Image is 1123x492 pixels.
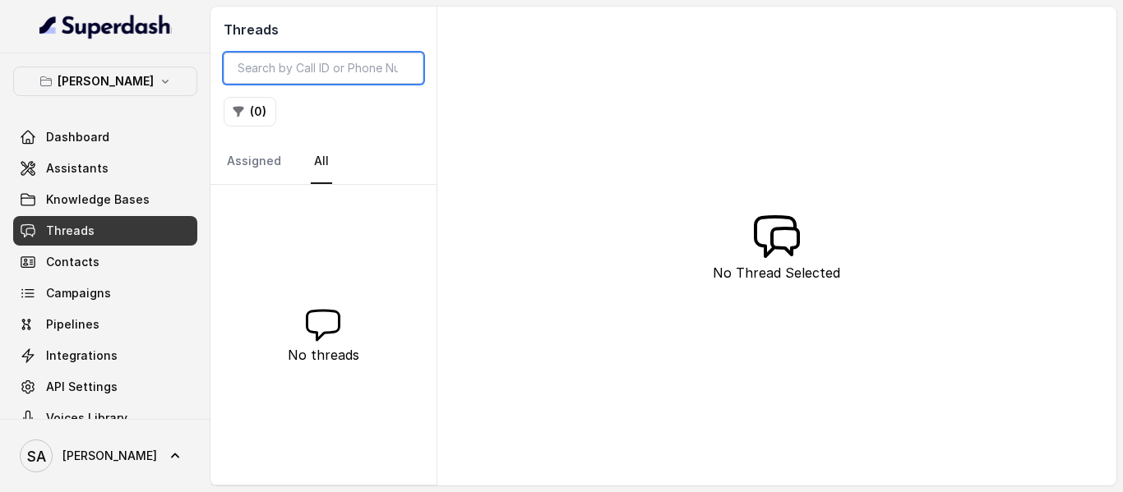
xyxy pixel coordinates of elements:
[39,13,172,39] img: light.svg
[311,140,332,184] a: All
[224,97,276,126] button: (0)
[13,341,197,370] a: Integrations
[46,254,99,270] span: Contacts
[46,316,99,333] span: Pipelines
[13,433,197,479] a: [PERSON_NAME]
[46,191,150,208] span: Knowledge Bases
[46,410,127,426] span: Voices Library
[46,285,111,301] span: Campaigns
[224,140,284,184] a: Assigned
[13,216,197,246] a: Threads
[224,140,423,184] nav: Tabs
[13,247,197,277] a: Contacts
[13,185,197,214] a: Knowledge Bases
[13,67,197,96] button: [PERSON_NAME]
[288,345,359,365] p: No threads
[13,122,197,152] a: Dashboard
[13,310,197,339] a: Pipelines
[224,53,423,84] input: Search by Call ID or Phone Number
[13,154,197,183] a: Assistants
[46,347,118,364] span: Integrations
[224,20,423,39] h2: Threads
[13,403,197,433] a: Voices Library
[62,448,157,464] span: [PERSON_NAME]
[13,372,197,402] a: API Settings
[13,278,197,308] a: Campaigns
[46,223,95,239] span: Threads
[713,263,840,283] p: No Thread Selected
[27,448,46,465] text: SA
[58,71,154,91] p: [PERSON_NAME]
[46,160,109,177] span: Assistants
[46,379,118,395] span: API Settings
[46,129,109,145] span: Dashboard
